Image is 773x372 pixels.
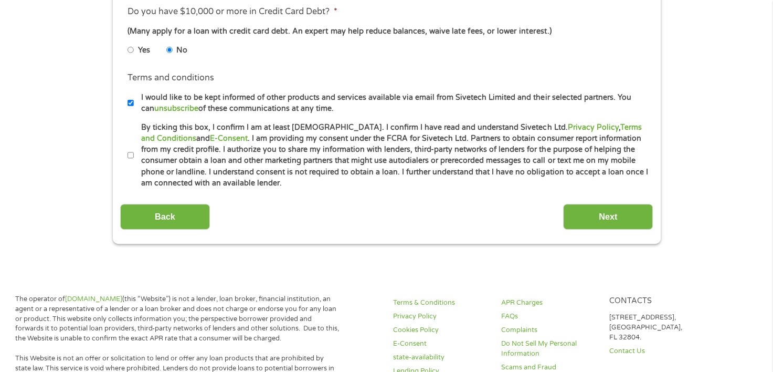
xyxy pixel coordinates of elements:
[501,339,597,359] a: Do Not Sell My Personal Information
[141,123,641,143] a: Terms and Conditions
[501,325,597,335] a: Complaints
[393,325,489,335] a: Cookies Policy
[609,313,704,343] p: [STREET_ADDRESS], [GEOGRAPHIC_DATA], FL 32804.
[15,294,340,344] p: The operator of (this “Website”) is not a lender, loan broker, financial institution, an agent or...
[120,204,210,230] input: Back
[134,122,649,189] label: By ticking this box, I confirm I am at least [DEMOGRAPHIC_DATA]. I confirm I have read and unders...
[154,104,198,113] a: unsubscribe
[563,204,653,230] input: Next
[567,123,618,132] a: Privacy Policy
[609,296,704,306] h4: Contacts
[609,346,704,356] a: Contact Us
[138,45,150,56] label: Yes
[134,92,649,115] label: I would like to be kept informed of other products and services available via email from Sivetech...
[65,295,122,303] a: [DOMAIN_NAME]
[393,353,489,363] a: state-availability
[128,6,337,17] label: Do you have $10,000 or more in Credit Card Debt?
[393,298,489,308] a: Terms & Conditions
[210,134,248,143] a: E-Consent
[128,73,214,84] label: Terms and conditions
[501,298,597,308] a: APR Charges
[501,312,597,322] a: FAQs
[393,339,489,349] a: E-Consent
[128,26,645,37] div: (Many apply for a loan with credit card debt. An expert may help reduce balances, waive late fees...
[393,312,489,322] a: Privacy Policy
[176,45,187,56] label: No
